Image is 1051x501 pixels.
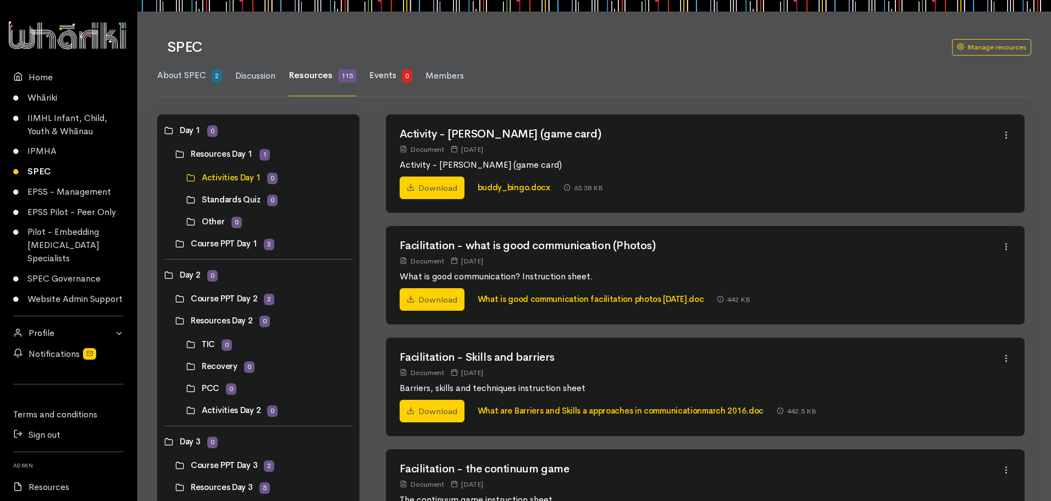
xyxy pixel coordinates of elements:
[400,382,1002,395] p: Barriers, skills and techniques instruction sheet
[235,70,275,81] span: Discussion
[563,182,603,194] div: 63.38 KB
[289,69,333,81] span: Resources
[478,182,550,192] a: buddy_bingo.docx
[400,177,464,200] a: Download
[167,40,939,56] h1: SPEC
[952,39,1031,56] a: Manage resources
[157,69,206,81] span: About SPEC
[289,56,356,96] a: Resources 115
[400,478,444,490] div: Document
[425,56,464,96] a: Members
[478,405,764,416] a: What are Barriers and Skills a approaches in communicationmarch 2016.doc
[425,70,464,81] span: Members
[717,294,750,305] div: 442 KB
[338,69,356,82] span: 115
[451,144,483,155] div: [DATE]
[400,240,1002,252] h2: Facilitation - what is good communication (Photos)
[400,144,444,155] div: Document
[400,270,1002,283] p: What is good communication? Instruction sheet.
[451,478,483,490] div: [DATE]
[402,69,412,82] span: 0
[400,288,464,311] a: Download
[400,351,1002,364] h2: Facilitation - Skills and barriers
[400,255,444,267] div: Document
[235,56,275,96] a: Discussion
[369,69,396,81] span: Events
[478,294,704,304] a: What is good communication facilitation photos [DATE].doc
[400,400,464,423] a: Download
[400,158,1002,172] p: Activity - [PERSON_NAME] (game card)
[157,56,222,96] a: About SPEC 2
[400,128,1002,140] h2: Activity - [PERSON_NAME] (game card)
[400,463,1002,475] h2: Facilitation - the continuum game
[400,367,444,378] div: Document
[212,69,222,82] span: 2
[13,459,124,472] h6: Admin
[451,367,483,378] div: [DATE]
[369,56,412,96] a: Events 0
[451,255,483,267] div: [DATE]
[13,391,124,404] div: Follow us on LinkedIn
[777,405,816,417] div: 442.5 KB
